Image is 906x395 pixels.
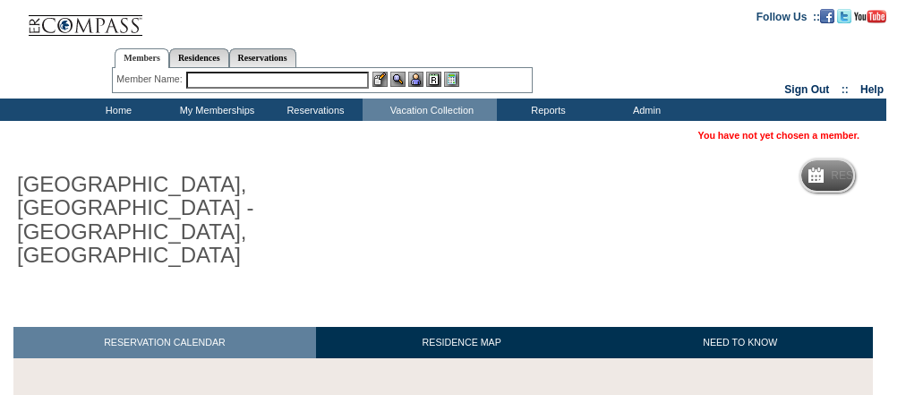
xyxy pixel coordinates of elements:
a: Members [115,48,169,68]
td: Reservations [264,99,363,121]
img: b_calculator.gif [444,72,459,87]
a: RESERVATION CALENDAR [13,327,316,358]
a: NEED TO KNOW [607,327,873,358]
td: Follow Us :: [756,9,820,23]
a: Become our fan on Facebook [820,10,834,21]
td: Vacation Collection [363,99,497,121]
a: Subscribe to our YouTube Channel [854,10,886,21]
a: Residences [169,48,229,67]
a: Sign Out [784,83,829,96]
a: Reservations [229,48,296,67]
img: View [390,72,406,87]
a: RESIDENCE MAP [316,327,608,358]
img: Subscribe to our YouTube Channel [854,10,886,23]
img: Impersonate [408,72,423,87]
img: Reservations [426,72,441,87]
td: Admin [595,99,694,121]
a: Follow us on Twitter [837,10,851,21]
img: b_edit.gif [372,72,388,87]
div: Member Name: [116,72,185,87]
td: Reports [497,99,595,121]
td: Home [67,99,166,121]
img: Follow us on Twitter [837,9,851,23]
td: My Memberships [166,99,264,121]
img: Become our fan on Facebook [820,9,834,23]
h1: [GEOGRAPHIC_DATA], [GEOGRAPHIC_DATA] - [GEOGRAPHIC_DATA], [GEOGRAPHIC_DATA] [13,169,415,271]
a: Help [860,83,884,96]
span: You have not yet chosen a member. [698,130,859,141]
span: :: [842,83,849,96]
